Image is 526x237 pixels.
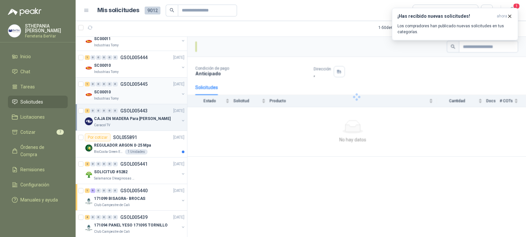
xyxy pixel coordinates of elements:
span: search [170,8,174,12]
p: STHEPANIA [PERSON_NAME] [25,24,68,33]
div: 2 [85,162,90,166]
div: 0 [96,162,101,166]
p: [DATE] [173,134,184,141]
a: Chat [8,65,68,78]
p: [DATE] [173,214,184,221]
p: CAJA EN MADERA Para [PERSON_NAME] [94,116,171,122]
a: Cotizar7 [8,126,68,138]
a: Tareas [8,81,68,93]
p: GSOL005443 [120,108,148,113]
button: ¡Has recibido nuevas solicitudes!ahora Los compradores han publicado nuevas solicitudes en tus ca... [392,8,518,40]
a: 1 6 0 0 0 0 GSOL005440[DATE] Company Logo171099 BISAGRA- BROCASClub Campestre de Cali [85,187,186,208]
a: Licitaciones [8,111,68,123]
p: Club Campestre de Cali [94,229,130,234]
p: Industrias Tomy [94,69,119,75]
div: 1 [85,55,90,60]
p: [DATE] [173,108,184,114]
div: 0 [107,188,112,193]
div: 0 [113,188,118,193]
a: Por cotizarSOL055891[DATE] Company LogoREGULADOR ARGON 0-25 MpaBioCosta Green Energy S.A.S1 Unidades [76,131,187,157]
a: Solicitudes [8,96,68,108]
div: 0 [113,82,118,86]
div: 0 [102,162,107,166]
div: 0 [102,215,107,220]
div: 0 [107,108,112,113]
div: 0 [90,162,95,166]
div: 0 [90,55,95,60]
img: Company Logo [85,171,93,178]
div: 0 [90,215,95,220]
div: 0 [107,55,112,60]
span: Inicio [20,53,31,60]
p: SC00011 [94,36,111,42]
p: Caracol TV [94,123,110,128]
div: 2 [85,108,90,113]
a: 2 0 0 0 0 0 GSOL005443[DATE] Company LogoCAJA EN MADERA Para [PERSON_NAME]Caracol TV [85,107,186,128]
div: 1 [85,82,90,86]
a: 1 0 0 0 0 0 GSOL005444[DATE] Company LogoSC00010Industrias Tomy [85,54,186,75]
div: 0 [113,55,118,60]
span: Solicitudes [20,98,43,106]
img: Company Logo [85,64,93,72]
img: Company Logo [85,117,93,125]
h3: ¡Has recibido nuevas solicitudes! [397,13,494,19]
img: Company Logo [85,224,93,232]
span: Tareas [20,83,35,90]
div: 0 [113,108,118,113]
p: Los compradores han publicado nuevas solicitudes en tus categorías. [397,23,513,35]
img: Company Logo [85,91,93,99]
div: 0 [96,188,101,193]
div: 1 Unidades [125,149,148,154]
p: [DATE] [173,81,184,87]
p: Industrias Tomy [94,96,119,101]
div: 0 [102,82,107,86]
img: Company Logo [85,37,93,45]
div: 0 [96,55,101,60]
p: BioCosta Green Energy S.A.S [94,149,124,154]
div: 0 [90,82,95,86]
span: Configuración [20,181,49,188]
h1: Mis solicitudes [97,6,139,15]
img: Logo peakr [8,8,41,16]
p: GSOL005445 [120,82,148,86]
span: Remisiones [20,166,45,173]
div: 0 [96,82,101,86]
p: 171099 BISAGRA- BROCAS [94,196,145,202]
a: 4 0 0 0 0 0 GSOL005439[DATE] Company Logo171094 PANEL YESO 171095 TORNILLOClub Campestre de Cali [85,213,186,234]
div: 6 [90,188,95,193]
div: 0 [107,215,112,220]
p: [DATE] [173,188,184,194]
span: Órdenes de Compra [20,144,61,158]
p: Club Campestre de Cali [94,202,130,208]
p: GSOL005440 [120,188,148,193]
div: 0 [90,108,95,113]
a: Órdenes de Compra [8,141,68,161]
span: 9012 [145,7,160,14]
p: GSOL005441 [120,162,148,166]
a: Configuración [8,178,68,191]
div: 4 [85,215,90,220]
div: 0 [107,162,112,166]
div: 1 [85,188,90,193]
span: Licitaciones [20,113,45,121]
span: Chat [20,68,30,75]
div: 0 [107,82,112,86]
p: [DATE] [173,161,184,167]
p: [DATE] [173,55,184,61]
p: GSOL005439 [120,215,148,220]
div: 0 [102,188,107,193]
p: Salamanca Oleaginosas SAS [94,176,135,181]
img: Company Logo [85,144,93,152]
span: ahora [497,13,507,19]
div: 0 [96,108,101,113]
span: Cotizar [20,129,36,136]
p: 171094 PANEL YESO 171095 TORNILLO [94,222,168,228]
a: Remisiones [8,163,68,176]
div: Por cotizar [85,133,110,141]
button: 1 [506,5,518,16]
a: 1 0 0 0 0 0 GSOL005446[DATE] Company LogoSC00011Industrias Tomy [85,27,186,48]
p: Industrias Tomy [94,43,119,48]
div: 0 [102,55,107,60]
p: SC00010 [94,89,111,95]
div: 0 [113,162,118,166]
